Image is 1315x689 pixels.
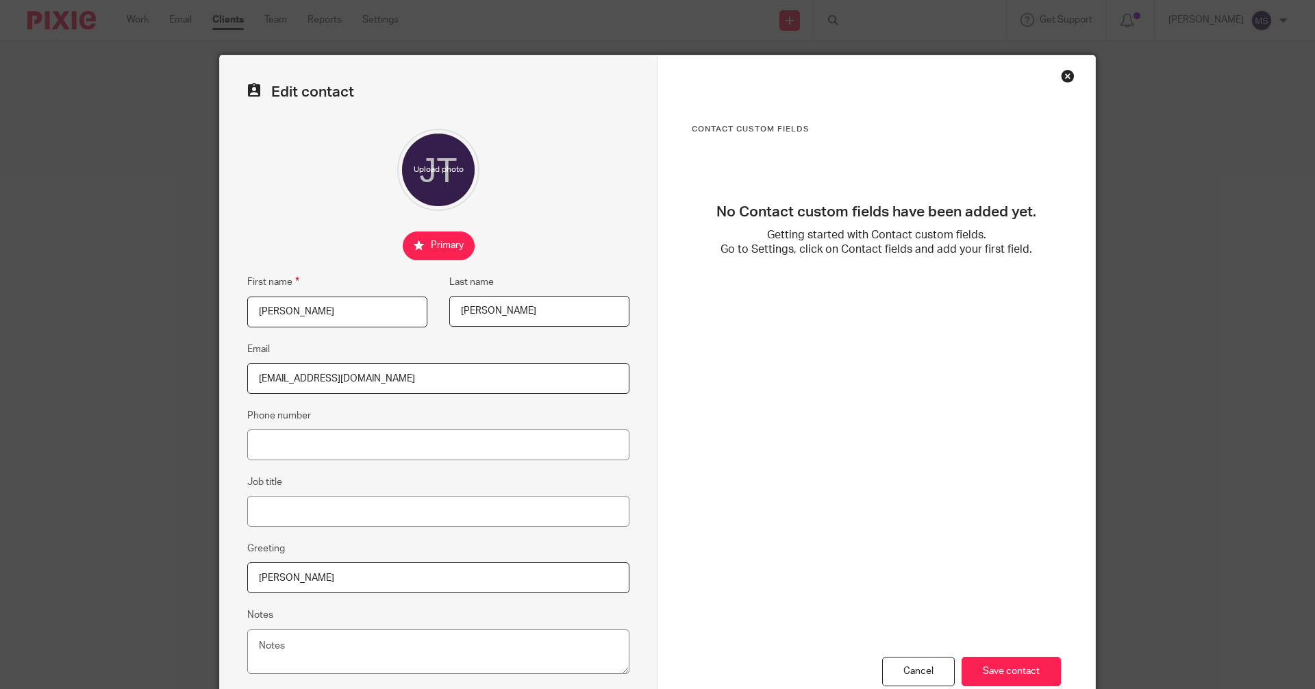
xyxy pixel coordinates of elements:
[247,409,311,423] label: Phone number
[247,475,282,489] label: Job title
[692,203,1061,221] h3: No Contact custom fields have been added yet.
[1061,69,1075,83] div: Close this dialog window
[247,608,273,622] label: Notes
[692,124,1061,135] h3: Contact Custom fields
[449,275,494,289] label: Last name
[962,657,1061,686] input: Save contact
[692,228,1061,258] p: Getting started with Contact custom fields. Go to Settings, click on Contact fields and add your ...
[247,342,270,356] label: Email
[247,562,629,593] input: e.g. Dear Mrs. Appleseed or Hi Sam
[882,657,955,686] div: Cancel
[247,83,629,101] h2: Edit contact
[247,274,299,290] label: First name
[247,542,285,555] label: Greeting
